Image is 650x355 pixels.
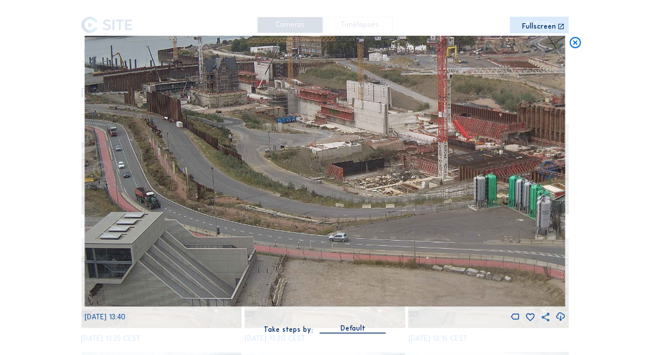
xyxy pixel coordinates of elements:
span: [DATE] 13:40 [85,313,126,321]
div: Take steps by: [264,326,313,334]
div: Default [340,323,365,334]
div: Fullscreen [523,23,557,31]
i: Back [538,160,559,182]
div: Default [320,323,386,333]
i: Forward [91,160,112,182]
img: Image [85,36,565,307]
